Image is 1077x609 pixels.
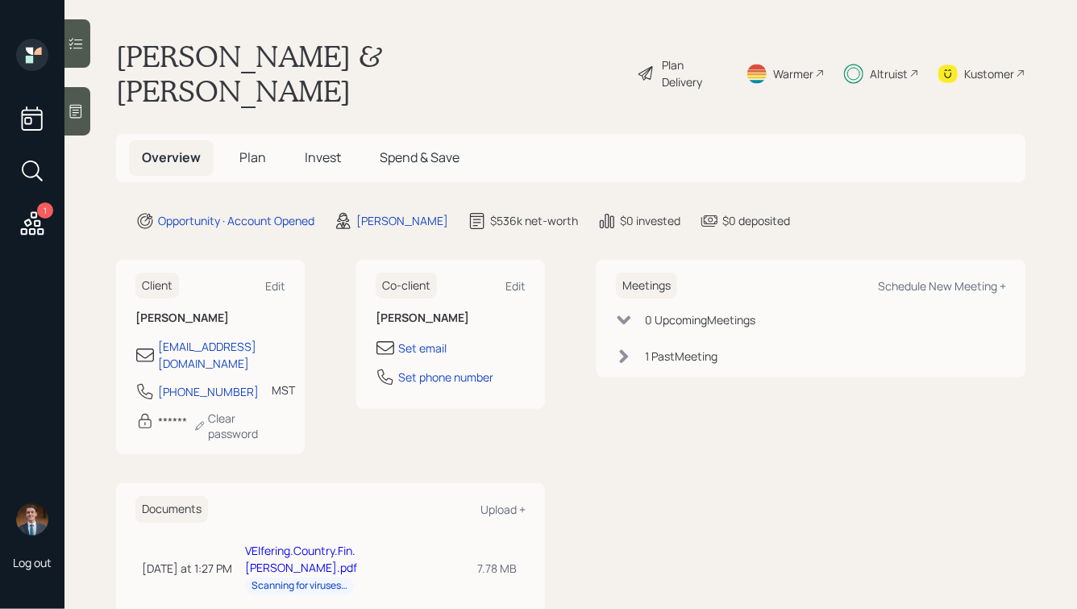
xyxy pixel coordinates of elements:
div: Opportunity · Account Opened [158,212,314,229]
div: Set email [398,340,447,357]
div: 1 [37,202,53,219]
div: 1 Past Meeting [645,348,717,365]
a: VElfering.Country.Fin.[PERSON_NAME].pdfScanning for viruses… [245,543,357,592]
div: MST [272,382,295,398]
span: Spend & Save [380,148,459,166]
h6: Documents [135,496,208,523]
div: Set phone number [398,369,493,386]
h1: [PERSON_NAME] & [PERSON_NAME] [116,39,624,108]
div: $0 deposited [722,212,790,229]
div: Kustomer [964,65,1014,82]
h6: Meetings [616,273,677,299]
div: Schedule New Meeting + [878,278,1006,294]
h6: [PERSON_NAME] [376,311,526,325]
span: Plan [239,148,266,166]
div: $536k net-worth [490,212,578,229]
span: Invest [305,148,341,166]
div: Altruist [870,65,908,82]
div: Edit [265,278,285,294]
img: hunter_neumayer.jpg [16,503,48,536]
h6: Client [135,273,179,299]
div: Edit [505,278,526,294]
div: Scanning for viruses… [252,579,347,593]
div: 7.78 MB [477,560,519,577]
h6: Co-client [376,273,437,299]
span: Overview [142,148,201,166]
div: 0 Upcoming Meeting s [645,311,755,328]
div: Plan Delivery [663,56,726,90]
div: [DATE] at 1:27 PM [142,560,232,577]
h6: [PERSON_NAME] [135,311,285,325]
div: Clear password [193,411,285,441]
div: Upload + [480,502,526,517]
div: [PHONE_NUMBER] [158,383,259,400]
div: Log out [13,555,52,570]
div: $0 invested [620,212,680,229]
div: [EMAIL_ADDRESS][DOMAIN_NAME] [158,338,285,372]
div: Warmer [773,65,813,82]
div: [PERSON_NAME] [356,212,448,229]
